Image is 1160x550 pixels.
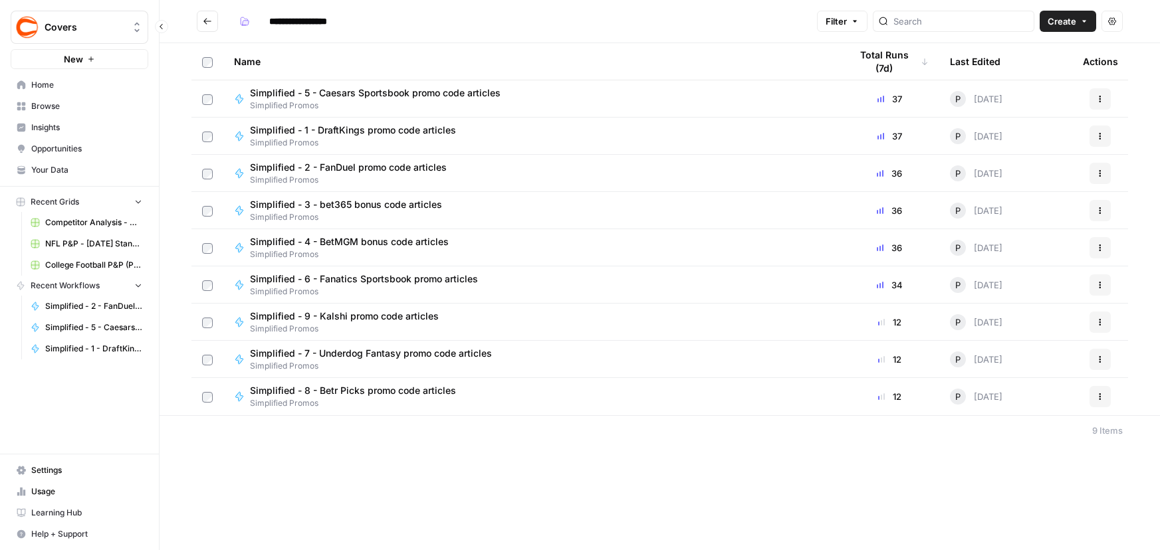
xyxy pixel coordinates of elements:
span: Recent Workflows [31,280,100,292]
div: [DATE] [950,240,1002,256]
span: Your Data [31,164,142,176]
button: Help + Support [11,523,148,545]
span: P [955,353,961,366]
a: Simplified - 1 - DraftKings promo code articles [25,338,148,359]
span: P [955,167,961,180]
div: 12 [850,353,929,366]
button: Recent Grids [11,192,148,212]
button: Filter [817,11,868,32]
span: Simplified - 2 - FanDuel promo code articles [250,161,447,174]
span: Browse [31,100,142,112]
span: Simplified Promos [250,323,449,335]
button: Create [1040,11,1096,32]
a: NFL P&P - [DATE] Standard (Production) Grid (3) [25,233,148,254]
div: [DATE] [950,351,1002,367]
a: Browse [11,96,148,117]
button: New [11,49,148,69]
span: Recent Grids [31,196,79,208]
a: Settings [11,460,148,481]
div: 37 [850,130,929,143]
div: 36 [850,204,929,217]
a: Learning Hub [11,502,148,523]
span: P [955,204,961,217]
a: Simplified - 5 - Caesars Sportsbook promo code articles [25,317,148,338]
button: Recent Workflows [11,276,148,296]
a: Home [11,74,148,96]
span: Simplified Promos [250,397,467,409]
a: Opportunities [11,138,148,159]
div: 12 [850,316,929,329]
span: Simplified - 8 - Betr Picks promo code articles [250,384,456,397]
span: Simplified - 3 - bet365 bonus code articles [250,198,442,211]
button: Workspace: Covers [11,11,148,44]
a: Simplified - 7 - Underdog Fantasy promo code articlesSimplified Promos [234,347,829,372]
button: Go back [197,11,218,32]
span: New [64,52,83,66]
span: Settings [31,464,142,476]
span: Simplified Promos [250,100,511,112]
div: [DATE] [950,128,1002,144]
span: Learning Hub [31,507,142,519]
a: Simplified - 9 - Kalshi promo code articlesSimplified Promos [234,310,829,335]
span: Insights [31,122,142,134]
div: 9 Items [1092,424,1123,437]
span: Simplified Promos [250,211,453,223]
span: NFL P&P - [DATE] Standard (Production) Grid (3) [45,238,142,250]
div: 12 [850,390,929,403]
span: Simplified - 1 - DraftKings promo code articles [45,343,142,355]
span: Simplified - 4 - BetMGM bonus code articles [250,235,449,248]
div: [DATE] [950,314,1002,330]
span: Simplified - 2 - FanDuel promo code articles [45,300,142,312]
span: Simplified - 5 - Caesars Sportsbook promo code articles [250,86,501,100]
div: 37 [850,92,929,106]
span: Simplified Promos [250,248,459,260]
div: [DATE] [950,389,1002,405]
div: 36 [850,241,929,254]
input: Search [893,15,1028,28]
img: Covers Logo [15,15,39,39]
div: Total Runs (7d) [850,43,929,80]
a: Simplified - 6 - Fanatics Sportsbook promo articlesSimplified Promos [234,272,829,298]
span: Home [31,79,142,91]
a: Simplified - 5 - Caesars Sportsbook promo code articlesSimplified Promos [234,86,829,112]
span: Simplified Promos [250,174,457,186]
span: Competitor Analysis - URL Specific Grid [45,217,142,229]
a: Simplified - 1 - DraftKings promo code articlesSimplified Promos [234,124,829,149]
span: College Football P&P (Production) Grid (3) [45,259,142,271]
span: P [955,130,961,143]
span: Help + Support [31,528,142,540]
a: College Football P&P (Production) Grid (3) [25,254,148,276]
div: [DATE] [950,277,1002,293]
span: Opportunities [31,143,142,155]
div: [DATE] [950,203,1002,219]
span: P [955,278,961,292]
span: Simplified - 7 - Underdog Fantasy promo code articles [250,347,492,360]
a: Usage [11,481,148,502]
span: Simplified - 5 - Caesars Sportsbook promo code articles [45,321,142,333]
div: Name [234,43,829,80]
a: Simplified - 2 - FanDuel promo code articles [25,296,148,317]
span: Simplified - 6 - Fanatics Sportsbook promo articles [250,272,478,286]
span: Usage [31,486,142,498]
a: Simplified - 3 - bet365 bonus code articlesSimplified Promos [234,198,829,223]
span: Filter [826,15,847,28]
div: Last Edited [950,43,1000,80]
a: Simplified - 8 - Betr Picks promo code articlesSimplified Promos [234,384,829,409]
div: 36 [850,167,929,180]
span: P [955,92,961,106]
span: Simplified Promos [250,137,467,149]
span: P [955,241,961,254]
div: Actions [1083,43,1118,80]
span: P [955,316,961,329]
a: Simplified - 4 - BetMGM bonus code articlesSimplified Promos [234,235,829,260]
span: Simplified Promos [250,286,489,298]
span: Create [1048,15,1076,28]
span: P [955,390,961,403]
span: Simplified - 9 - Kalshi promo code articles [250,310,439,323]
span: Simplified - 1 - DraftKings promo code articles [250,124,456,137]
div: 34 [850,278,929,292]
span: Covers [45,21,125,34]
a: Competitor Analysis - URL Specific Grid [25,212,148,233]
span: Simplified Promos [250,360,503,372]
a: Insights [11,117,148,138]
